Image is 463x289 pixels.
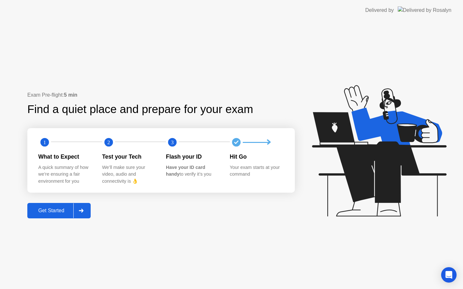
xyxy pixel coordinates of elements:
[102,164,156,185] div: We’ll make sure your video, audio and connectivity is 👌
[365,6,394,14] div: Delivered by
[441,267,457,283] div: Open Intercom Messenger
[64,92,77,98] b: 5 min
[107,139,110,145] text: 2
[398,6,451,14] img: Delivered by Rosalyn
[166,165,205,177] b: Have your ID card handy
[171,139,174,145] text: 3
[27,91,295,99] div: Exam Pre-flight:
[43,139,46,145] text: 1
[38,164,92,185] div: A quick summary of how we’re ensuring a fair environment for you
[166,164,220,178] div: to verify it’s you
[38,153,92,161] div: What to Expect
[102,153,156,161] div: Test your Tech
[27,101,254,118] div: Find a quiet place and prepare for your exam
[166,153,220,161] div: Flash your ID
[29,208,73,214] div: Get Started
[230,164,284,178] div: Your exam starts at your command
[27,203,91,218] button: Get Started
[230,153,284,161] div: Hit Go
